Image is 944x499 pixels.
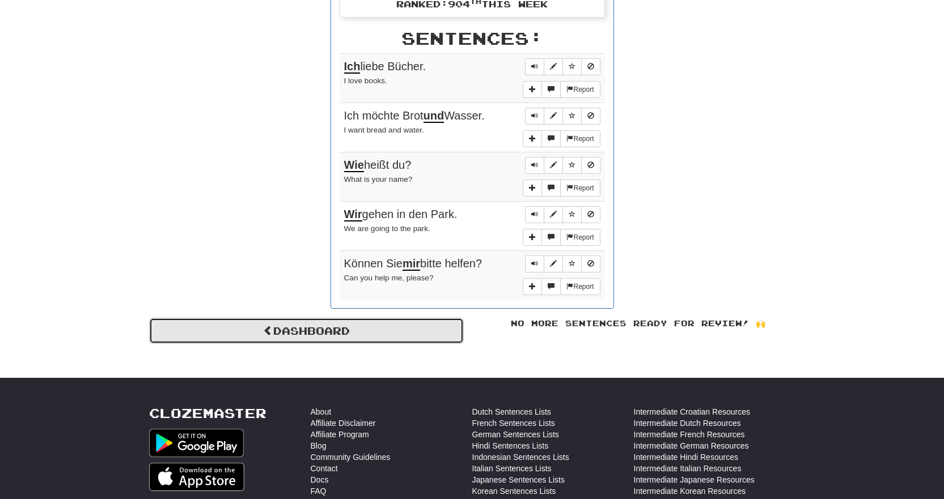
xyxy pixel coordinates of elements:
[523,130,600,147] div: More sentence controls
[525,255,600,272] div: Sentence controls
[311,429,369,440] a: Affiliate Program
[523,229,542,246] button: Add sentence to collection
[311,463,338,474] a: Contact
[525,206,600,223] div: Sentence controls
[344,159,364,172] u: Wie
[634,406,750,417] a: Intermediate Croatian Resources
[344,257,482,271] span: Können Sie bitte helfen?
[525,255,544,272] button: Play sentence audio
[311,451,391,463] a: Community Guidelines
[562,255,582,272] button: Toggle favorite
[544,206,563,223] button: Edit sentence
[344,109,485,123] span: Ich möchte Brot Wasser.
[523,278,542,295] button: Add sentence to collection
[472,417,555,429] a: French Sentences Lists
[311,406,332,417] a: About
[544,108,563,125] button: Edit sentence
[560,130,600,147] button: Report
[525,108,600,125] div: Sentence controls
[340,29,605,48] h2: Sentences:
[523,229,600,246] div: More sentence controls
[581,108,600,125] button: Toggle ignore
[472,429,559,440] a: German Sentences Lists
[523,81,542,98] button: Add sentence to collection
[472,485,556,497] a: Korean Sentences Lists
[562,108,582,125] button: Toggle favorite
[525,58,600,75] div: Sentence controls
[634,440,749,451] a: Intermediate German Resources
[149,318,464,344] a: Dashboard
[311,417,376,429] a: Affiliate Disclaimer
[525,58,544,75] button: Play sentence audio
[544,157,563,174] button: Edit sentence
[634,463,742,474] a: Intermediate Italian Resources
[560,81,600,98] button: Report
[562,58,582,75] button: Toggle favorite
[525,157,544,174] button: Play sentence audio
[472,463,552,474] a: Italian Sentences Lists
[634,429,745,440] a: Intermediate French Resources
[523,278,600,295] div: More sentence controls
[634,485,746,497] a: Intermediate Korean Resources
[581,58,600,75] button: Toggle ignore
[562,157,582,174] button: Toggle favorite
[472,451,569,463] a: Indonesian Sentences Lists
[525,206,544,223] button: Play sentence audio
[403,257,420,271] u: mir
[344,224,430,233] small: We are going to the park.
[344,60,426,74] span: liebe Bücher.
[344,76,387,85] small: I love books.
[149,406,266,420] a: Clozemaster
[581,206,600,223] button: Toggle ignore
[562,206,582,223] button: Toggle favorite
[560,229,600,246] button: Report
[344,126,424,134] small: I want bread and water.
[424,109,445,123] u: und
[472,406,551,417] a: Dutch Sentences Lists
[634,417,741,429] a: Intermediate Dutch Resources
[581,157,600,174] button: Toggle ignore
[344,208,458,221] span: gehen in den Park.
[149,429,244,457] img: Get it on Google Play
[472,440,549,451] a: Hindi Sentences Lists
[311,440,327,451] a: Blog
[523,130,542,147] button: Add sentence to collection
[523,180,600,197] div: More sentence controls
[523,180,542,197] button: Add sentence to collection
[344,274,434,282] small: Can you help me, please?
[311,474,329,485] a: Docs
[481,318,795,329] div: No more sentences ready for review! 🙌
[544,58,563,75] button: Edit sentence
[344,60,361,74] u: Ich
[149,463,245,491] img: Get it on App Store
[544,255,563,272] button: Edit sentence
[344,159,412,172] span: heißt du?
[560,180,600,197] button: Report
[344,208,362,221] u: Wir
[344,175,413,184] small: What is your name?
[581,255,600,272] button: Toggle ignore
[525,157,600,174] div: Sentence controls
[560,278,600,295] button: Report
[525,108,544,125] button: Play sentence audio
[523,81,600,98] div: More sentence controls
[472,474,565,485] a: Japanese Sentences Lists
[634,451,738,463] a: Intermediate Hindi Resources
[634,474,755,485] a: Intermediate Japanese Resources
[311,485,327,497] a: FAQ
